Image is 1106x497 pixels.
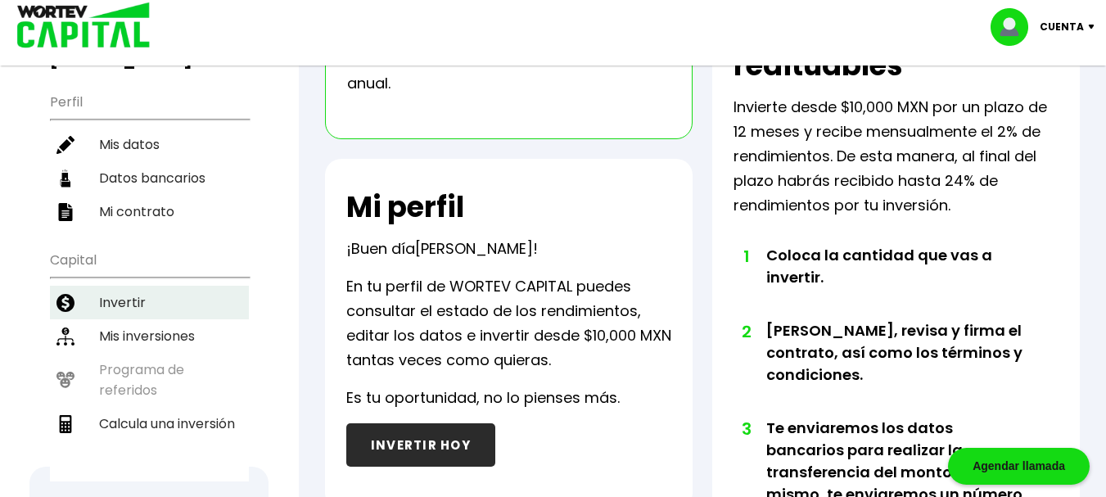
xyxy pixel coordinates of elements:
[56,169,74,188] img: datos-icon.10cf9172.svg
[742,417,750,441] span: 3
[346,237,538,261] p: ¡Buen día !
[742,319,750,344] span: 2
[991,8,1040,46] img: profile-image
[50,195,249,228] a: Mi contrato
[766,319,1026,417] li: [PERSON_NAME], revisa y firma el contrato, así como los términos y condiciones.
[56,136,74,154] img: editar-icon.952d3147.svg
[1040,15,1084,39] p: Cuenta
[50,161,249,195] a: Datos bancarios
[50,319,249,353] a: Mis inversiones
[50,407,249,441] a: Calcula una inversión
[742,244,750,269] span: 1
[766,244,1026,319] li: Coloca la cantidad que vas a invertir.
[948,448,1090,485] div: Agendar llamada
[346,386,620,410] p: Es tu oportunidad, no lo pienses más.
[50,29,249,70] h3: Buen día,
[415,238,533,259] span: [PERSON_NAME]
[56,294,74,312] img: invertir-icon.b3b967d7.svg
[346,423,495,467] button: INVERTIR HOY
[1084,25,1106,29] img: icon-down
[734,95,1059,218] p: Invierte desde $10,000 MXN por un plazo de 12 meses y recibe mensualmente el 2% de rendimientos. ...
[50,128,249,161] a: Mis datos
[346,274,671,373] p: En tu perfil de WORTEV CAPITAL puedes consultar el estado de los rendimientos, editar los datos e...
[56,203,74,221] img: contrato-icon.f2db500c.svg
[50,286,249,319] a: Invertir
[50,84,249,228] ul: Perfil
[56,328,74,346] img: inversiones-icon.6695dc30.svg
[56,415,74,433] img: calculadora-icon.17d418c4.svg
[346,191,464,224] h2: Mi perfil
[50,242,249,481] ul: Capital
